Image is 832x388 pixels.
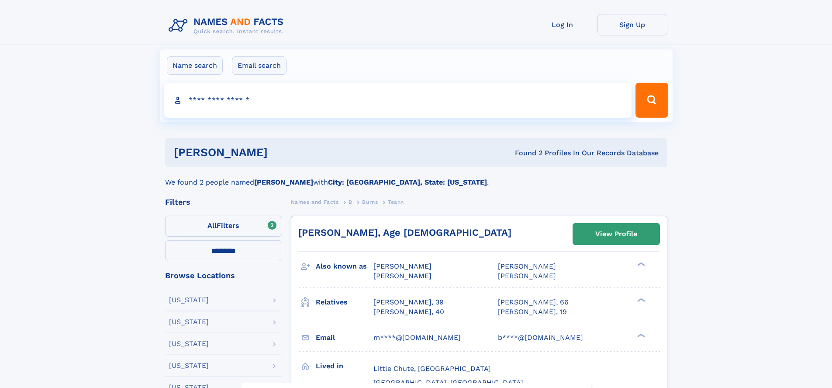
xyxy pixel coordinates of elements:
[165,167,667,188] div: We found 2 people named with .
[635,262,646,267] div: ❯
[316,259,373,274] h3: Also known as
[164,83,632,118] input: search input
[167,56,223,75] label: Name search
[373,307,444,317] a: [PERSON_NAME], 40
[169,318,209,325] div: [US_STATE]
[316,359,373,374] h3: Lived in
[316,295,373,310] h3: Relatives
[165,14,291,38] img: Logo Names and Facts
[388,199,404,205] span: Teann
[373,262,432,270] span: [PERSON_NAME]
[635,332,646,338] div: ❯
[169,340,209,347] div: [US_STATE]
[573,224,659,245] a: View Profile
[595,224,637,244] div: View Profile
[635,297,646,303] div: ❯
[349,196,352,207] a: B
[291,196,339,207] a: Names and Facts
[165,198,282,206] div: Filters
[373,364,491,373] span: Little Chute, [GEOGRAPHIC_DATA]
[498,297,569,307] a: [PERSON_NAME], 66
[349,199,352,205] span: B
[528,14,597,35] a: Log In
[391,148,659,158] div: Found 2 Profiles In Our Records Database
[373,378,523,387] span: [GEOGRAPHIC_DATA], [GEOGRAPHIC_DATA]
[174,147,391,158] h1: [PERSON_NAME]
[316,330,373,345] h3: Email
[254,178,313,186] b: [PERSON_NAME]
[232,56,287,75] label: Email search
[165,216,282,237] label: Filters
[169,362,209,369] div: [US_STATE]
[373,297,444,307] a: [PERSON_NAME], 39
[362,196,378,207] a: Burns
[597,14,667,35] a: Sign Up
[362,199,378,205] span: Burns
[169,297,209,304] div: [US_STATE]
[165,272,282,280] div: Browse Locations
[298,227,511,238] a: [PERSON_NAME], Age [DEMOGRAPHIC_DATA]
[207,221,217,230] span: All
[373,272,432,280] span: [PERSON_NAME]
[328,178,487,186] b: City: [GEOGRAPHIC_DATA], State: [US_STATE]
[498,307,567,317] a: [PERSON_NAME], 19
[498,272,556,280] span: [PERSON_NAME]
[498,262,556,270] span: [PERSON_NAME]
[635,83,668,118] button: Search Button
